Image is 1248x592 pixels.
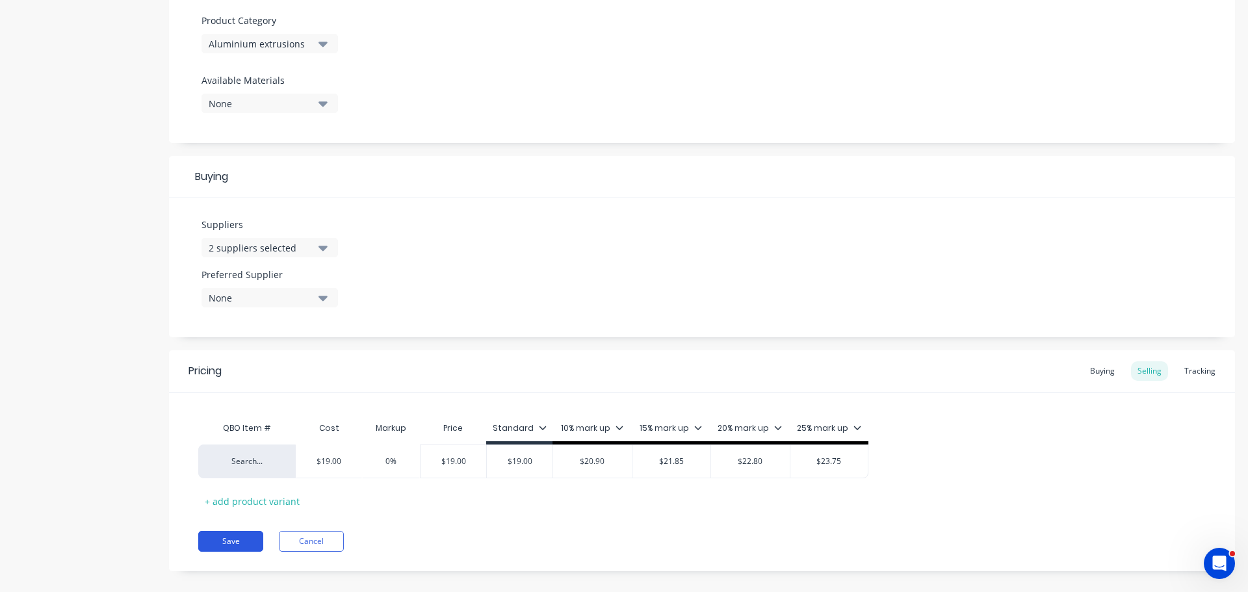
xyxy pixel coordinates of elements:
div: Tracking [1178,361,1222,381]
button: None [201,94,338,113]
div: Pricing [188,363,222,379]
div: $19.00 [487,445,552,478]
div: 20% mark up [718,422,782,434]
div: Standard [493,422,547,434]
div: $23.75 [790,445,868,478]
div: Selling [1131,361,1168,381]
div: Aluminium extrusions [209,37,313,51]
div: 0% [359,445,424,478]
label: Available Materials [201,73,338,87]
div: Search...$19.000%$19.00$19.00$20.90$21.85$22.80$23.75 [198,444,868,478]
iframe: Intercom live chat [1204,548,1235,579]
label: Product Category [201,14,331,27]
label: Preferred Supplier [201,268,338,281]
div: 25% mark up [797,422,861,434]
div: None [209,291,313,305]
div: None [209,97,313,110]
div: Price [420,415,486,441]
div: 2 suppliers selected [209,241,313,255]
div: Markup [362,415,420,441]
button: None [201,288,338,307]
div: Cost [296,415,362,441]
div: $20.90 [553,445,632,478]
div: Buying [1084,361,1121,381]
div: $19.00 [421,445,486,478]
div: + add product variant [198,491,306,511]
div: Buying [169,156,1235,198]
div: 15% mark up [640,422,702,434]
div: Search... [211,456,283,467]
div: $22.80 [711,445,790,478]
button: Save [198,531,263,552]
div: $21.85 [632,445,711,478]
button: Aluminium extrusions [201,34,338,53]
label: Suppliers [201,218,338,231]
div: 10% mark up [561,422,623,434]
button: Cancel [279,531,344,552]
div: $19.00 [296,445,361,478]
button: 2 suppliers selected [201,238,338,257]
div: QBO Item # [198,415,296,441]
